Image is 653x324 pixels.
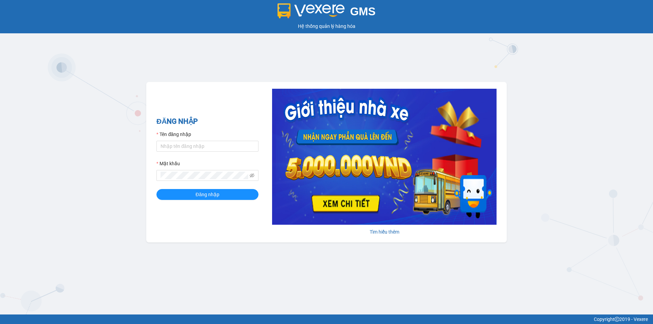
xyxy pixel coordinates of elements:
span: copyright [615,317,619,322]
span: eye-invisible [250,173,254,178]
button: Đăng nhập [156,189,258,200]
img: logo 2 [278,3,345,18]
div: Tìm hiểu thêm [272,228,497,236]
img: banner-0 [272,89,497,225]
div: Hệ thống quản lý hàng hóa [2,22,651,30]
span: GMS [350,5,375,18]
h2: ĐĂNG NHẬP [156,116,258,127]
a: GMS [278,10,376,16]
div: Copyright 2019 - Vexere [5,316,648,323]
input: Tên đăng nhập [156,141,258,152]
label: Tên đăng nhập [156,131,191,138]
input: Mật khẩu [161,172,248,179]
label: Mật khẩu [156,160,180,167]
span: Đăng nhập [196,191,219,198]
